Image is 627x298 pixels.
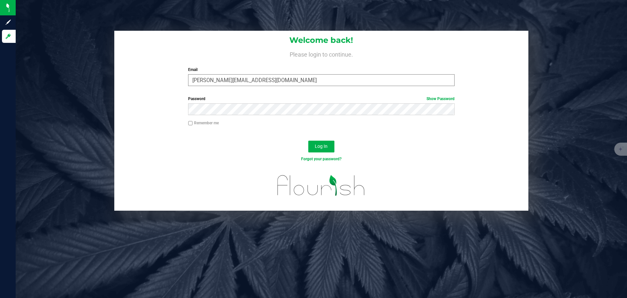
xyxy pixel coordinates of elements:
inline-svg: Sign up [5,19,11,26]
button: Log In [308,141,334,152]
span: Password [188,96,205,101]
a: Forgot your password? [301,157,342,161]
input: Remember me [188,121,193,126]
h1: Welcome back! [114,36,528,44]
a: Show Password [426,96,455,101]
span: Log In [315,144,328,149]
img: flourish_logo.svg [269,169,373,202]
inline-svg: Log in [5,33,11,40]
label: Email [188,67,454,73]
label: Remember me [188,120,219,126]
h4: Please login to continue. [114,50,528,58]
